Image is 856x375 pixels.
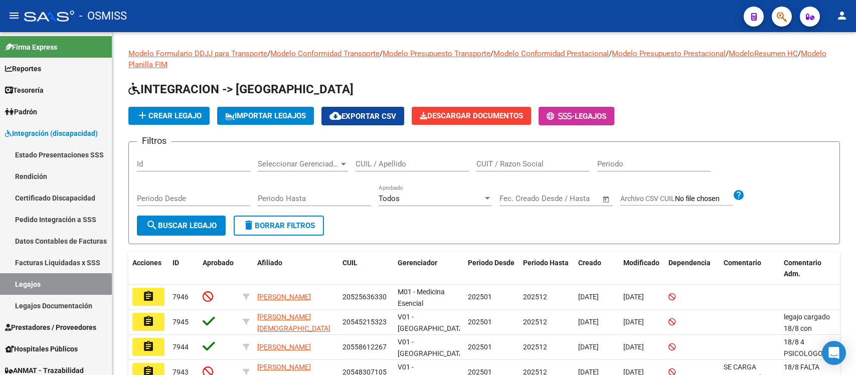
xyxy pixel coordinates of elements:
[578,318,599,326] span: [DATE]
[468,343,492,351] span: 202501
[343,343,387,351] span: 20558612267
[173,259,179,267] span: ID
[379,194,400,203] span: Todos
[668,259,711,267] span: Dependencia
[623,318,644,326] span: [DATE]
[5,343,78,354] span: Hospitales Públicos
[664,252,720,285] datatable-header-cell: Dependencia
[128,49,267,58] a: Modelo Formulario DDJJ para Transporte
[420,111,523,120] span: Descargar Documentos
[257,313,330,344] span: [PERSON_NAME][DEMOGRAPHIC_DATA][PERSON_NAME]
[383,49,490,58] a: Modelo Presupuesto Transporte
[578,343,599,351] span: [DATE]
[468,318,492,326] span: 202501
[612,49,726,58] a: Modelo Presupuesto Prestacional
[225,111,306,120] span: IMPORTAR LEGAJOS
[575,112,606,121] span: Legajos
[128,82,354,96] span: INTEGRACION -> [GEOGRAPHIC_DATA]
[5,63,41,74] span: Reportes
[523,293,547,301] span: 202512
[8,10,20,22] mat-icon: menu
[578,259,601,267] span: Creado
[780,252,840,285] datatable-header-cell: Comentario Adm.
[523,343,547,351] span: 202512
[578,293,599,301] span: [DATE]
[541,194,590,203] input: End date
[343,293,387,301] span: 20525636330
[539,107,614,125] button: -Legajos
[146,221,217,230] span: Buscar Legajo
[243,219,255,231] mat-icon: delete
[321,107,404,125] button: Exportar CSV
[623,343,644,351] span: [DATE]
[199,252,239,285] datatable-header-cell: Aprobado
[398,259,437,267] span: Gerenciador
[137,216,226,236] button: Buscar Legajo
[493,49,609,58] a: Modelo Conformidad Prestacional
[398,313,465,332] span: V01 - [GEOGRAPHIC_DATA]
[243,221,315,230] span: Borrar Filtros
[270,49,380,58] a: Modelo Conformidad Transporte
[257,343,311,351] span: [PERSON_NAME]
[142,340,154,352] mat-icon: assignment
[468,259,515,267] span: Periodo Desde
[173,318,189,326] span: 7945
[257,259,282,267] span: Afiliado
[329,110,341,122] mat-icon: cloud_download
[523,259,569,267] span: Periodo Hasta
[142,315,154,327] mat-icon: assignment
[79,5,127,27] span: - OSMISS
[5,106,37,117] span: Padrón
[620,195,675,203] span: Archivo CSV CUIL
[5,85,44,96] span: Tesorería
[729,49,798,58] a: ModeloResumen HC
[784,259,821,278] span: Comentario Adm.
[136,111,202,120] span: Crear Legajo
[836,10,848,22] mat-icon: person
[468,293,492,301] span: 202501
[519,252,574,285] datatable-header-cell: Periodo Hasta
[217,107,314,125] button: IMPORTAR LEGAJOS
[128,107,210,125] button: Crear Legajo
[398,288,445,307] span: M01 - Medicina Esencial
[499,194,532,203] input: Start date
[258,159,339,168] span: Seleccionar Gerenciador
[5,128,98,139] span: Integración (discapacidad)
[343,259,358,267] span: CUIL
[142,290,154,302] mat-icon: assignment
[547,112,575,121] span: -
[173,343,189,351] span: 7944
[724,259,761,267] span: Comentario
[137,134,172,148] h3: Filtros
[822,341,846,365] div: Open Intercom Messenger
[523,318,547,326] span: 202512
[253,252,338,285] datatable-header-cell: Afiliado
[464,252,519,285] datatable-header-cell: Periodo Desde
[168,252,199,285] datatable-header-cell: ID
[574,252,619,285] datatable-header-cell: Creado
[601,194,612,205] button: Open calendar
[394,252,464,285] datatable-header-cell: Gerenciador
[623,259,659,267] span: Modificado
[720,252,780,285] datatable-header-cell: Comentario
[5,42,57,53] span: Firma Express
[398,338,465,357] span: V01 - [GEOGRAPHIC_DATA]
[338,252,394,285] datatable-header-cell: CUIL
[412,107,531,125] button: Descargar Documentos
[203,259,234,267] span: Aprobado
[619,252,664,285] datatable-header-cell: Modificado
[623,293,644,301] span: [DATE]
[343,318,387,326] span: 20545215323
[257,293,311,301] span: [PERSON_NAME]
[234,216,324,236] button: Borrar Filtros
[5,322,96,333] span: Prestadores / Proveedores
[173,293,189,301] span: 7946
[675,195,733,204] input: Archivo CSV CUIL
[128,252,168,285] datatable-header-cell: Acciones
[132,259,161,267] span: Acciones
[146,219,158,231] mat-icon: search
[136,109,148,121] mat-icon: add
[733,189,745,201] mat-icon: help
[329,112,396,121] span: Exportar CSV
